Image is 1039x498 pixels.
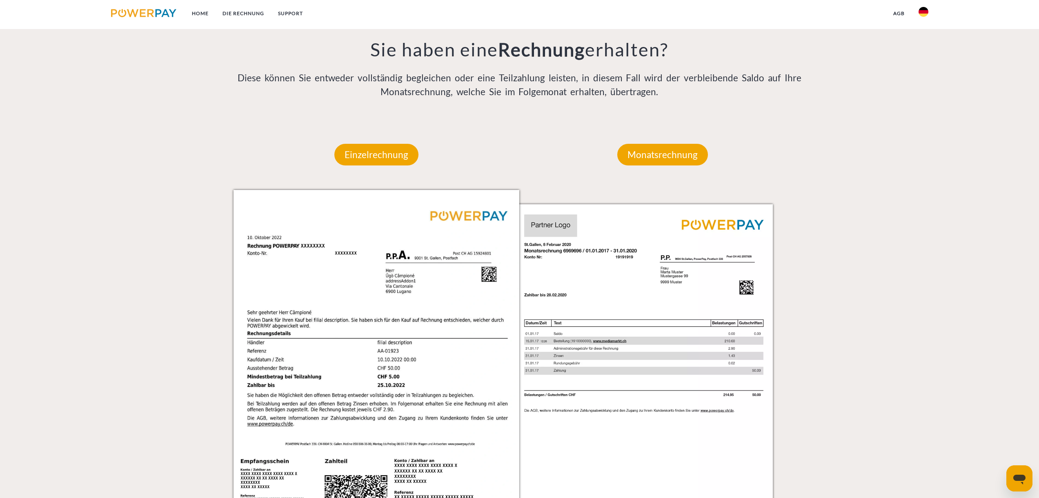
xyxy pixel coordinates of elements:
iframe: Schaltfläche zum Öffnen des Messaging-Fensters [1006,465,1032,491]
img: logo-powerpay.svg [111,9,177,17]
p: Einzelrechnung [334,144,418,166]
img: de [919,7,928,17]
p: Monatsrechnung [617,144,708,166]
a: SUPPORT [271,6,310,21]
a: Home [185,6,216,21]
h3: Sie haben eine erhalten? [234,38,806,61]
a: DIE RECHNUNG [216,6,271,21]
a: agb [886,6,912,21]
p: Diese können Sie entweder vollständig begleichen oder eine Teilzahlung leisten, in diesem Fall wi... [234,71,806,99]
b: Rechnung [498,38,585,60]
